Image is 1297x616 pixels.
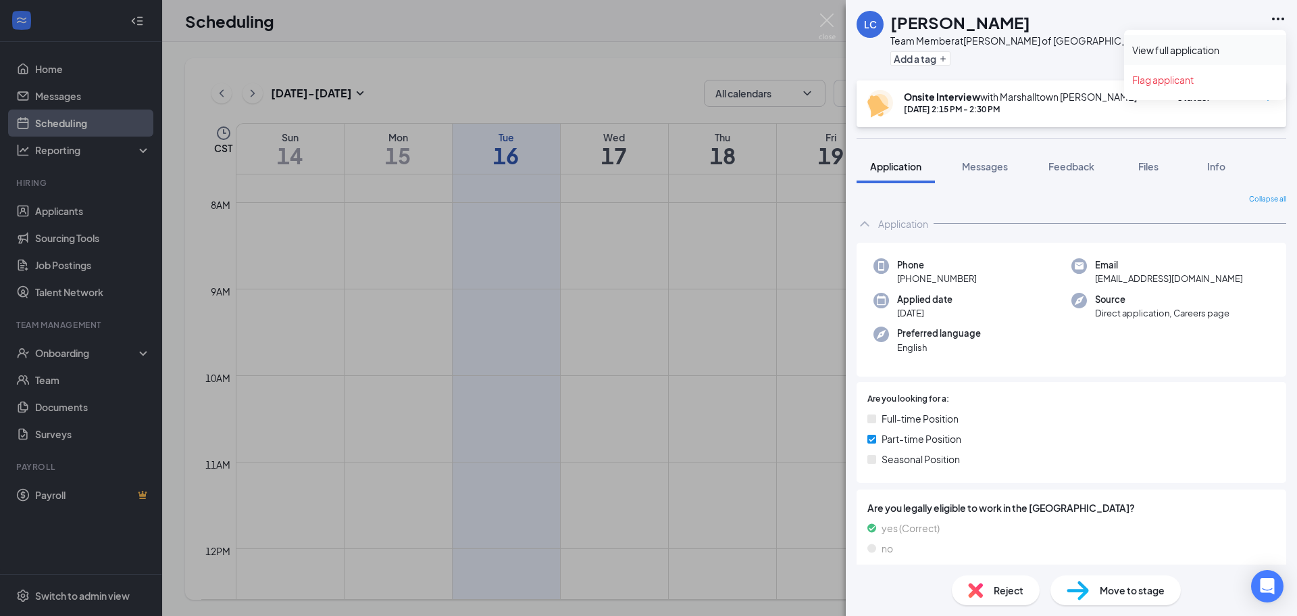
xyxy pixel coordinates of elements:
span: Info [1207,160,1225,172]
div: with Marshalltown [PERSON_NAME] [904,90,1137,103]
svg: Ellipses [1270,11,1286,27]
a: View full application [1132,43,1278,57]
span: Direct application, Careers page [1095,306,1229,320]
span: Email [1095,258,1243,272]
span: Full-time Position [882,411,959,426]
span: Seasonal Position [882,452,960,467]
span: Reject [994,583,1023,598]
div: [DATE] 2:15 PM - 2:30 PM [904,103,1137,115]
span: Applied date [897,293,952,306]
span: Part-time Position [882,431,961,446]
span: Feedback [1048,160,1094,172]
span: Application [870,160,921,172]
span: Are you looking for a: [867,393,949,406]
span: [PHONE_NUMBER] [897,272,977,285]
span: Collapse all [1249,194,1286,205]
div: Application [878,217,928,231]
span: Move to stage [1100,583,1165,598]
svg: ChevronUp [857,216,873,232]
div: Open Intercom Messenger [1251,570,1283,602]
span: [EMAIL_ADDRESS][DOMAIN_NAME] [1095,272,1243,285]
h1: [PERSON_NAME] [890,11,1030,34]
span: Source [1095,293,1229,306]
span: Are you legally eligible to work in the [GEOGRAPHIC_DATA]? [867,500,1275,515]
span: Messages [962,160,1008,172]
span: Preferred language [897,327,981,340]
svg: Plus [939,55,947,63]
div: Team Member at [PERSON_NAME] of [GEOGRAPHIC_DATA], [GEOGRAPHIC_DATA] [890,34,1254,47]
div: LC [864,18,877,31]
span: yes (Correct) [882,521,940,536]
span: English [897,341,981,354]
span: Phone [897,258,977,272]
span: no [882,541,893,556]
span: [DATE] [897,306,952,320]
button: PlusAdd a tag [890,51,950,66]
span: Files [1138,160,1159,172]
b: Onsite Interview [904,91,980,103]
